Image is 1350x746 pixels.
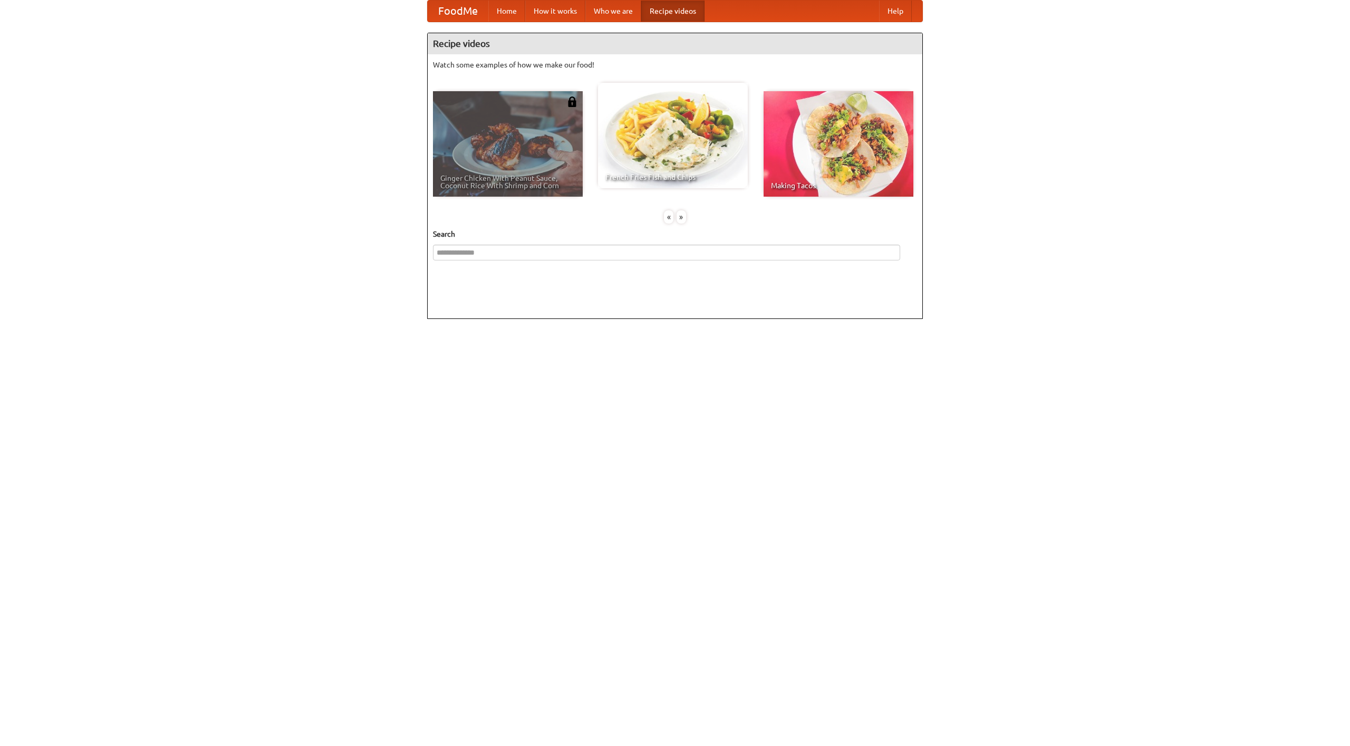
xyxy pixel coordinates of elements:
a: Making Tacos [764,91,913,197]
a: French Fries Fish and Chips [598,83,748,188]
h5: Search [433,229,917,239]
a: How it works [525,1,585,22]
a: Who we are [585,1,641,22]
span: French Fries Fish and Chips [605,173,740,181]
img: 483408.png [567,96,577,107]
p: Watch some examples of how we make our food! [433,60,917,70]
a: Help [879,1,912,22]
h4: Recipe videos [428,33,922,54]
a: Recipe videos [641,1,705,22]
span: Making Tacos [771,182,906,189]
a: Home [488,1,525,22]
div: » [677,210,686,224]
a: FoodMe [428,1,488,22]
div: « [664,210,673,224]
